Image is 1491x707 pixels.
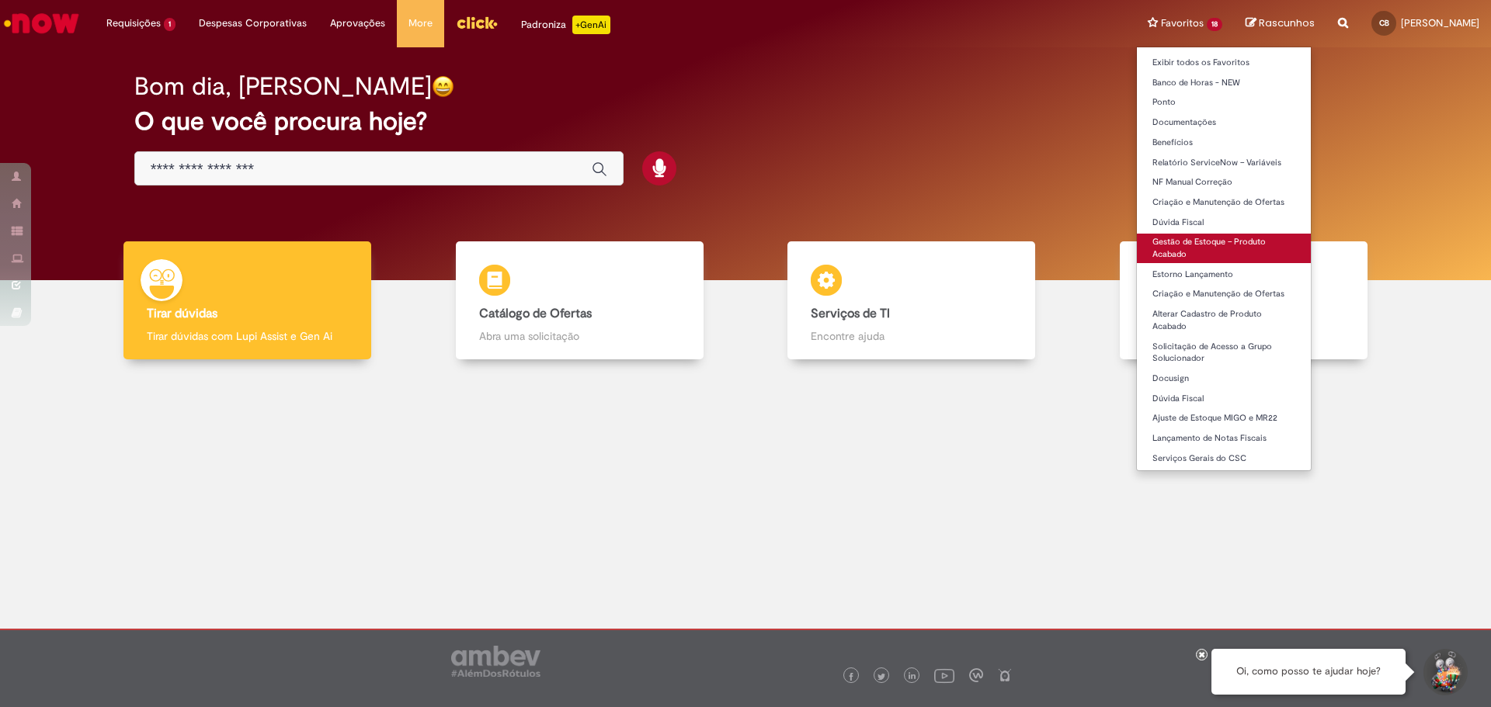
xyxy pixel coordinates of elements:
[2,8,82,39] img: ServiceNow
[134,73,432,100] h2: Bom dia, [PERSON_NAME]
[1137,450,1311,467] a: Serviços Gerais do CSC
[106,16,161,31] span: Requisições
[164,18,176,31] span: 1
[1137,234,1311,262] a: Gestão de Estoque – Produto Acabado
[811,306,890,321] b: Serviços de TI
[147,306,217,321] b: Tirar dúvidas
[1246,16,1315,31] a: Rascunhos
[414,241,746,360] a: Catálogo de Ofertas Abra uma solicitação
[1137,338,1311,367] a: Solicitação de Acesso a Grupo Solucionador
[1137,306,1311,334] a: Alterar Cadastro de Produto Acabado
[878,673,885,681] img: logo_footer_twitter.png
[1137,75,1311,92] a: Banco de Horas - NEW
[1137,174,1311,191] a: NF Manual Correção
[847,673,855,681] img: logo_footer_facebook.png
[811,328,1012,344] p: Encontre ajuda
[456,11,498,34] img: click_logo_yellow_360x200.png
[1211,649,1406,695] div: Oi, como posso te ajudar hoje?
[1137,286,1311,303] a: Criação e Manutenção de Ofertas
[1137,410,1311,427] a: Ajuste de Estoque MIGO e MR22
[479,306,592,321] b: Catálogo de Ofertas
[1137,370,1311,387] a: Docusign
[969,668,983,682] img: logo_footer_workplace.png
[1137,430,1311,447] a: Lançamento de Notas Fiscais
[330,16,385,31] span: Aprovações
[909,672,916,681] img: logo_footer_linkedin.png
[1137,194,1311,211] a: Criação e Manutenção de Ofertas
[1137,154,1311,172] a: Relatório ServiceNow – Variáveis
[199,16,307,31] span: Despesas Corporativas
[1136,47,1312,471] ul: Favoritos
[1207,18,1222,31] span: 18
[1161,16,1204,31] span: Favoritos
[1401,16,1479,29] span: [PERSON_NAME]
[408,16,433,31] span: More
[1078,241,1410,360] a: Base de Conhecimento Consulte e aprenda
[1421,649,1468,695] button: Iniciar Conversa de Suporte
[134,108,1357,135] h2: O que você procura hoje?
[1137,390,1311,407] a: Dúvida Fiscal
[479,328,680,344] p: Abra uma solicitação
[1137,94,1311,111] a: Ponto
[1137,214,1311,231] a: Dúvida Fiscal
[934,665,954,685] img: logo_footer_youtube.png
[998,668,1012,682] img: logo_footer_naosei.png
[1137,54,1311,71] a: Exibir todos os Favoritos
[451,646,540,677] img: logo_footer_ambev_rotulo_gray.png
[572,16,610,34] p: +GenAi
[745,241,1078,360] a: Serviços de TI Encontre ajuda
[1379,18,1389,28] span: CB
[1137,114,1311,131] a: Documentações
[521,16,610,34] div: Padroniza
[82,241,414,360] a: Tirar dúvidas Tirar dúvidas com Lupi Assist e Gen Ai
[1259,16,1315,30] span: Rascunhos
[1137,266,1311,283] a: Estorno Lançamento
[432,75,454,98] img: happy-face.png
[1137,134,1311,151] a: Benefícios
[147,328,348,344] p: Tirar dúvidas com Lupi Assist e Gen Ai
